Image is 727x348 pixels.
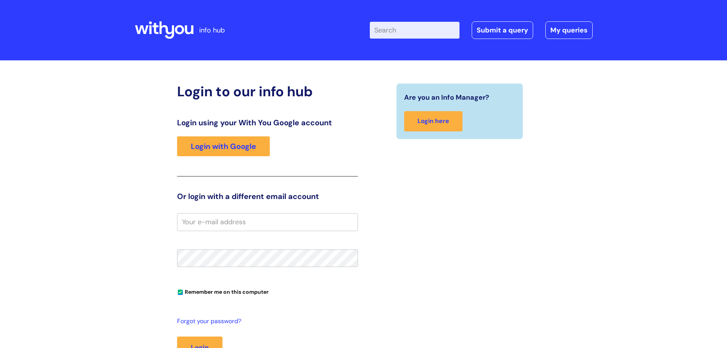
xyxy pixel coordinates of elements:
a: My queries [545,21,593,39]
input: Remember me on this computer [178,290,183,295]
label: Remember me on this computer [177,287,269,295]
a: Submit a query [472,21,533,39]
p: info hub [199,24,225,36]
a: Login here [404,111,463,131]
a: Login with Google [177,136,270,156]
a: Forgot your password? [177,316,354,327]
h3: Login using your With You Google account [177,118,358,127]
h3: Or login with a different email account [177,192,358,201]
span: Are you an Info Manager? [404,91,489,104]
input: Your e-mail address [177,213,358,231]
h2: Login to our info hub [177,83,358,100]
input: Search [370,22,459,39]
div: You can uncheck this option if you're logging in from a shared device [177,285,358,298]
